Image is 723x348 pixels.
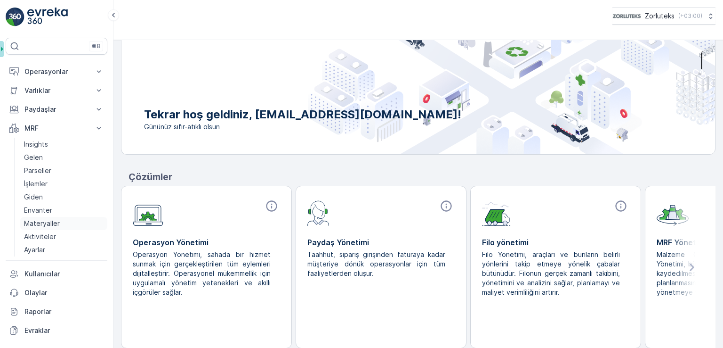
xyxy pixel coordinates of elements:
p: ⌘B [91,42,101,50]
a: Raporlar [6,302,107,321]
p: Taahhüt, sipariş girişinden faturaya kadar müşteriye dönük operasyonlar için tüm faaliyetlerden o... [307,250,447,278]
p: Parseller [24,166,51,175]
img: module-icon [307,199,329,226]
p: Materyaller [24,219,60,228]
span: Gününüz sıfır-atıklı olsun [144,122,461,132]
a: Envanter [20,204,107,217]
button: Paydaşlar [6,100,107,119]
p: Insights [24,140,48,149]
a: Gelen [20,151,107,164]
img: logo_light-DOdMpM7g.png [27,8,68,26]
button: Varlıklar [6,81,107,100]
a: Materyaller [20,217,107,230]
img: logo [6,8,24,26]
p: Olaylar [24,288,104,298]
img: 6-1-9-3_wQBzyll.png [612,11,641,21]
img: module-icon [482,199,511,226]
a: Aktiviteler [20,230,107,243]
p: İşlemler [24,179,48,189]
p: Paydaş Yönetimi [307,237,455,248]
p: Raporlar [24,307,104,316]
a: Parseller [20,164,107,177]
p: Giden [24,192,43,202]
p: MRF [24,124,88,133]
button: MRF [6,119,107,138]
p: ( +03:00 ) [678,12,702,20]
p: Çözümler [129,170,715,184]
p: Aktiviteler [24,232,56,241]
a: İşlemler [20,177,107,191]
p: Operasyon Yönetimi [133,237,280,248]
p: Ayarlar [24,245,45,255]
p: Varlıklar [24,86,88,95]
a: Olaylar [6,283,107,302]
p: Evraklar [24,326,104,335]
p: Filo yönetimi [482,237,629,248]
p: Filo Yönetimi, araçları ve bunların belirli yönlerini takip etmeye yönelik çabalar bütünüdür. Fil... [482,250,622,297]
p: Tekrar hoş geldiniz, [EMAIL_ADDRESS][DOMAIN_NAME]! [144,107,461,122]
a: Evraklar [6,321,107,340]
button: Operasyonlar [6,62,107,81]
p: Kullanıcılar [24,269,104,279]
p: Envanter [24,206,52,215]
p: Operasyon Yönetimi, sahada bir hizmet sunmak için gerçekleştirilen tüm eylemleri dijitalleştirir.... [133,250,273,297]
img: module-icon [133,199,163,226]
a: Ayarlar [20,243,107,257]
button: Zorluteks(+03:00) [612,8,715,25]
p: Zorluteks [645,11,675,21]
img: module-icon [657,199,689,226]
p: Gelen [24,153,43,162]
a: Giden [20,191,107,204]
a: Kullanıcılar [6,265,107,283]
a: Insights [20,138,107,151]
p: Operasyonlar [24,67,88,76]
p: Paydaşlar [24,105,88,114]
